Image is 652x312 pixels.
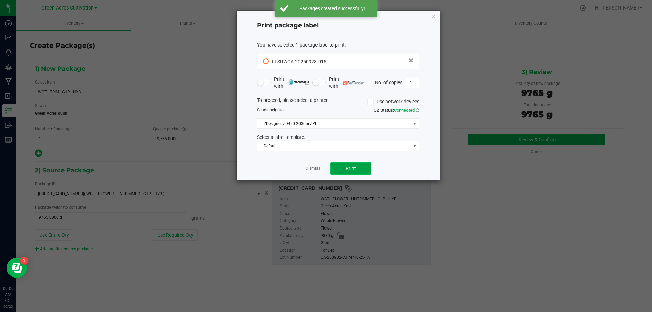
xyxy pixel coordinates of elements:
[346,166,356,171] span: Print
[292,5,372,12] div: Packages created successfully!
[257,119,411,128] span: ZDesigner ZD420-203dpi ZPL
[257,42,345,48] span: You have selected 1 package label to print
[7,258,27,278] iframe: Resource center
[257,108,285,112] span: Send to:
[329,76,364,90] span: Print with
[375,79,402,85] span: No. of copies
[367,98,419,105] label: Use network devices
[394,108,415,113] span: Connected
[272,59,326,65] span: FLSRWGA-20250923-015
[252,97,424,107] div: To proceed, please select a printer.
[288,79,309,85] img: mark_magic_cybra.png
[343,81,364,85] img: bartender.png
[374,108,419,113] span: QZ Status:
[266,108,280,112] span: label(s)
[274,76,309,90] span: Print with
[330,162,371,175] button: Print
[306,166,320,171] a: Dismiss
[257,41,419,49] div: :
[257,21,419,30] h4: Print package label
[257,141,411,151] span: Default
[252,134,424,141] div: Select a label template.
[20,257,28,265] iframe: Resource center unread badge
[263,58,270,65] span: Pending Sync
